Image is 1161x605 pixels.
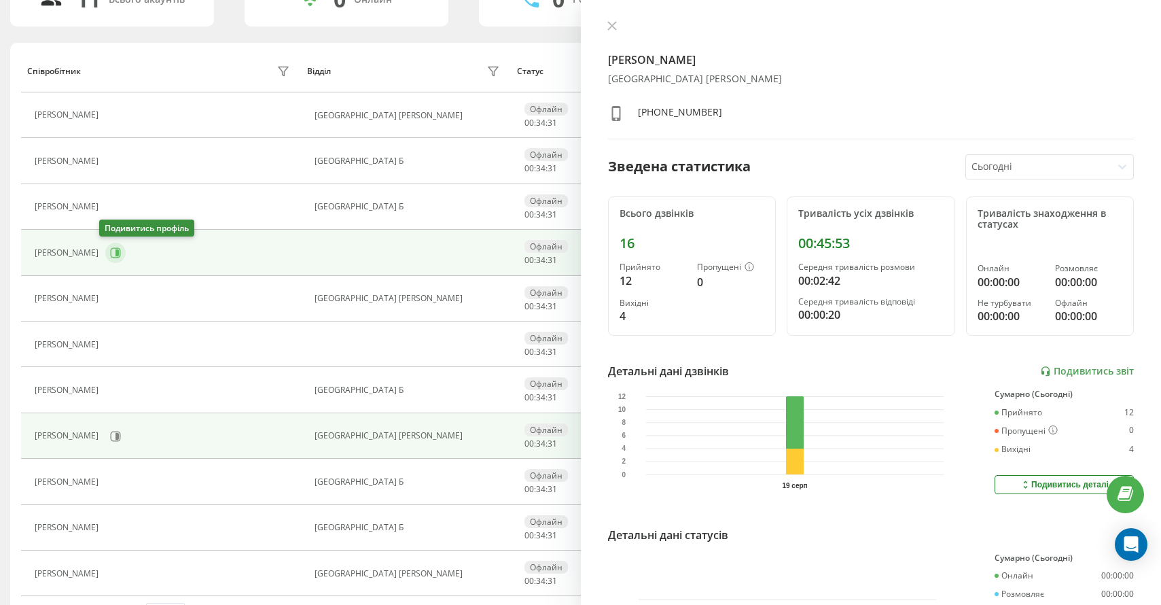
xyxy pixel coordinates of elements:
[536,254,546,266] span: 34
[524,469,568,482] div: Офлайн
[995,445,1031,454] div: Вихідні
[536,162,546,174] span: 34
[620,208,765,220] div: Всього дзвінків
[315,202,503,211] div: [GEOGRAPHIC_DATA] Б
[35,156,102,166] div: [PERSON_NAME]
[524,117,534,128] span: 00
[798,297,944,307] div: Середня тривалість відповіді
[995,589,1044,599] div: Розмовляє
[782,482,807,489] text: 19 серп
[622,471,626,479] text: 0
[315,431,503,440] div: [GEOGRAPHIC_DATA] [PERSON_NAME]
[1055,264,1122,273] div: Розмовляє
[995,390,1134,399] div: Сумарно (Сьогодні)
[798,208,944,220] div: Тривалість усіх дзвінків
[524,515,568,528] div: Офлайн
[1040,366,1134,377] a: Подивитись звіт
[524,531,557,540] div: : :
[1101,589,1134,599] div: 00:00:00
[620,298,687,308] div: Вихідні
[517,67,543,76] div: Статус
[978,274,1045,290] div: 00:00:00
[35,477,102,487] div: [PERSON_NAME]
[524,377,568,390] div: Офлайн
[35,385,102,395] div: [PERSON_NAME]
[798,307,944,323] div: 00:00:20
[524,240,568,253] div: Офлайн
[524,286,568,299] div: Офлайн
[524,392,534,403] span: 00
[548,300,557,312] span: 31
[798,262,944,272] div: Середня тривалість розмови
[1055,308,1122,324] div: 00:00:00
[35,294,102,303] div: [PERSON_NAME]
[548,483,557,495] span: 31
[798,235,944,252] div: 00:45:53
[548,254,557,266] span: 31
[995,475,1134,494] button: Подивитись деталі
[638,105,722,125] div: [PHONE_NUMBER]
[536,530,546,541] span: 34
[697,262,764,273] div: Пропущені
[978,308,1045,324] div: 00:00:00
[524,561,568,574] div: Офлайн
[620,308,687,324] div: 4
[697,274,764,290] div: 0
[1101,571,1134,581] div: 00:00:00
[978,208,1123,231] div: Тривалість знаходження в статусах
[524,347,557,357] div: : :
[524,423,568,436] div: Офлайн
[548,392,557,403] span: 31
[1124,408,1134,417] div: 12
[315,385,503,395] div: [GEOGRAPHIC_DATA] Б
[798,273,944,289] div: 00:02:42
[536,438,546,449] span: 34
[524,575,534,587] span: 00
[524,302,557,311] div: : :
[524,256,557,265] div: : :
[524,118,557,128] div: : :
[315,523,503,532] div: [GEOGRAPHIC_DATA] Б
[536,575,546,587] span: 34
[536,300,546,312] span: 34
[524,210,557,220] div: : :
[548,575,557,587] span: 31
[608,527,728,543] div: Детальні дані статусів
[1129,426,1134,436] div: 0
[315,294,503,303] div: [GEOGRAPHIC_DATA] [PERSON_NAME]
[315,111,503,120] div: [GEOGRAPHIC_DATA] [PERSON_NAME]
[620,235,765,252] div: 16
[524,346,534,358] span: 00
[608,52,1135,68] h4: [PERSON_NAME]
[620,262,687,272] div: Прийнято
[622,458,626,466] text: 2
[608,156,751,177] div: Зведена статистика
[35,431,102,440] div: [PERSON_NAME]
[35,523,102,532] div: [PERSON_NAME]
[524,483,534,495] span: 00
[524,103,568,116] div: Офлайн
[620,273,687,289] div: 12
[35,340,102,349] div: [PERSON_NAME]
[524,439,557,449] div: : :
[524,576,557,586] div: : :
[1115,528,1147,561] div: Open Intercom Messenger
[618,393,626,400] text: 12
[548,162,557,174] span: 31
[608,73,1135,85] div: [GEOGRAPHIC_DATA] [PERSON_NAME]
[524,300,534,312] span: 00
[548,117,557,128] span: 31
[978,298,1045,308] div: Не турбувати
[35,202,102,211] div: [PERSON_NAME]
[1055,298,1122,308] div: Офлайн
[995,553,1134,563] div: Сумарно (Сьогодні)
[524,209,534,220] span: 00
[1129,445,1134,454] div: 4
[524,530,534,541] span: 00
[618,406,626,413] text: 10
[622,432,626,439] text: 6
[995,571,1033,581] div: Онлайн
[978,264,1045,273] div: Онлайн
[995,408,1042,417] div: Прийнято
[35,248,102,258] div: [PERSON_NAME]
